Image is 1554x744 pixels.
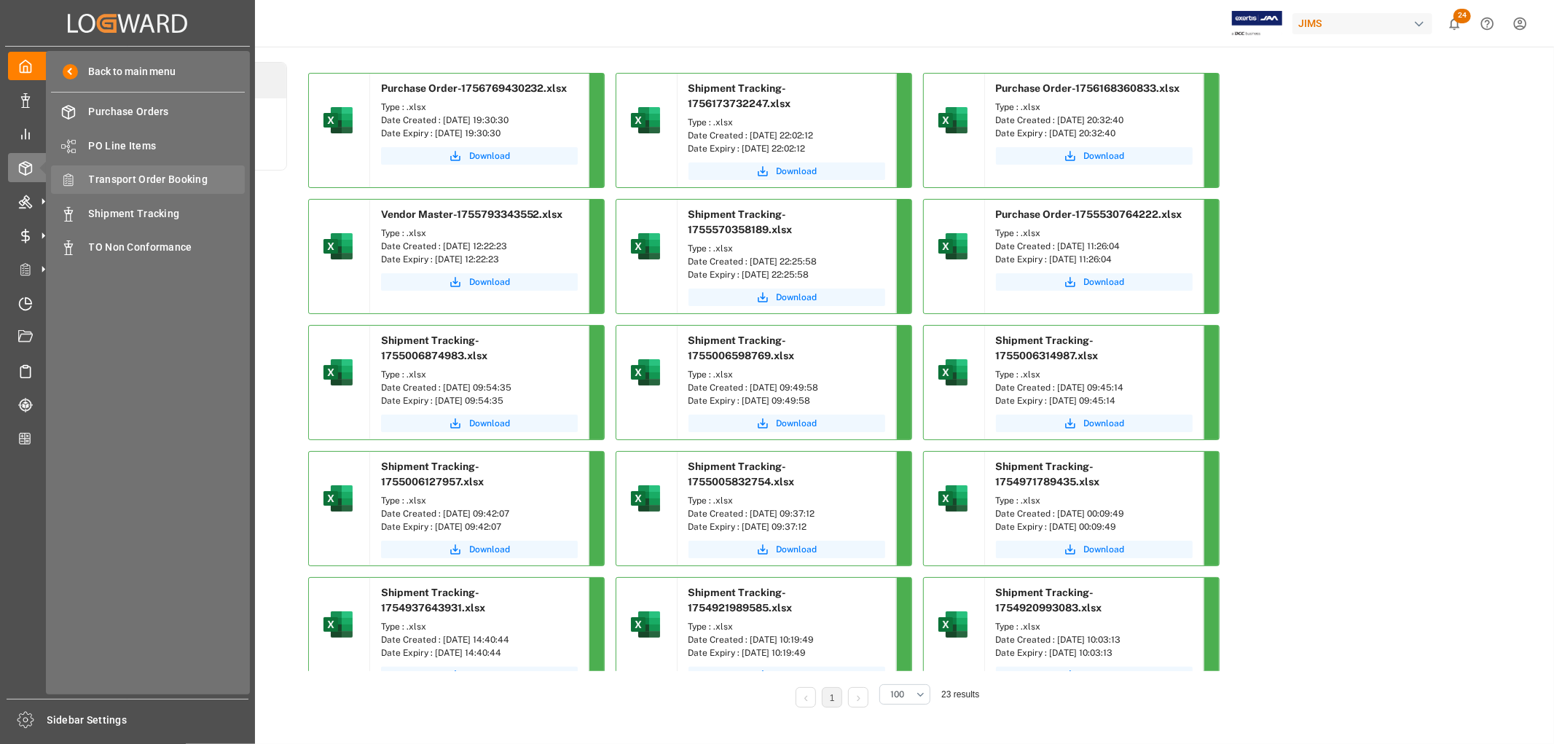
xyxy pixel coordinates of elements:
button: Download [688,415,885,432]
span: Shipment Tracking-1754937643931.xlsx [381,587,485,614]
img: microsoft-excel-2019--v1.png [321,481,356,516]
div: Date Expiry : [DATE] 09:45:14 [996,394,1193,407]
div: Date Expiry : [DATE] 14:40:44 [381,646,578,659]
span: Shipment Tracking-1754920993083.xlsx [996,587,1102,614]
span: TO Non Conformance [89,240,246,255]
span: Download [1084,149,1125,162]
div: Type : .xlsx [688,494,885,507]
div: Type : .xlsx [381,494,578,507]
a: Data Management [8,85,247,114]
div: Date Created : [DATE] 22:02:12 [688,129,885,142]
div: Type : .xlsx [688,116,885,129]
img: microsoft-excel-2019--v1.png [935,607,970,642]
div: Date Created : [DATE] 12:22:23 [381,240,578,253]
div: Date Created : [DATE] 22:25:58 [688,255,885,268]
div: Date Created : [DATE] 11:26:04 [996,240,1193,253]
a: Download [688,162,885,180]
div: Date Created : [DATE] 09:37:12 [688,507,885,520]
img: microsoft-excel-2019--v1.png [935,229,970,264]
button: Download [996,541,1193,558]
div: Date Created : [DATE] 19:30:30 [381,114,578,127]
button: Download [381,273,578,291]
button: JIMS [1292,9,1438,37]
a: CO2 Calculator [8,424,247,453]
div: Date Expiry : [DATE] 12:22:23 [381,253,578,266]
span: Download [469,149,510,162]
span: Download [469,275,510,289]
div: Date Created : [DATE] 10:03:13 [996,633,1193,646]
a: Document Management [8,323,247,351]
img: microsoft-excel-2019--v1.png [321,229,356,264]
a: PO Line Items [51,131,245,160]
span: Download [469,669,510,682]
span: Shipment Tracking-1755006127957.xlsx [381,461,484,487]
span: Download [777,417,817,430]
span: Purchase Orders [89,104,246,120]
span: Download [777,291,817,304]
span: Shipment Tracking-1755570358189.xlsx [688,208,793,235]
span: Transport Order Booking [89,172,246,187]
img: Exertis%20JAM%20-%20Email%20Logo.jpg_1722504956.jpg [1232,11,1282,36]
div: Type : .xlsx [688,620,885,633]
div: Date Expiry : [DATE] 10:19:49 [688,646,885,659]
div: Date Created : [DATE] 14:40:44 [381,633,578,646]
span: Download [469,417,510,430]
div: Date Expiry : [DATE] 20:32:40 [996,127,1193,140]
div: Type : .xlsx [381,368,578,381]
span: Download [1084,417,1125,430]
img: microsoft-excel-2019--v1.png [628,229,663,264]
img: microsoft-excel-2019--v1.png [321,607,356,642]
div: Date Expiry : [DATE] 11:26:04 [996,253,1193,266]
div: Type : .xlsx [996,620,1193,633]
a: Download [381,147,578,165]
span: Purchase Order-1756168360833.xlsx [996,82,1180,94]
a: Sailing Schedules [8,356,247,385]
div: Type : .xlsx [996,227,1193,240]
span: Shipment Tracking-1754971789435.xlsx [996,461,1100,487]
img: microsoft-excel-2019--v1.png [628,103,663,138]
span: Download [777,165,817,178]
button: Download [381,541,578,558]
div: JIMS [1292,13,1432,34]
img: microsoft-excel-2019--v1.png [935,481,970,516]
div: Date Created : [DATE] 09:45:14 [996,381,1193,394]
li: Next Page [848,687,868,708]
div: Type : .xlsx [996,494,1193,507]
span: Shipment Tracking-1755006314987.xlsx [996,334,1099,361]
span: Download [469,543,510,556]
li: Previous Page [796,687,816,708]
div: Type : .xlsx [381,620,578,633]
div: Date Expiry : [DATE] 19:30:30 [381,127,578,140]
span: Download [777,543,817,556]
div: Date Expiry : [DATE] 09:54:35 [381,394,578,407]
span: 24 [1453,9,1471,23]
div: Date Expiry : [DATE] 22:02:12 [688,142,885,155]
span: Purchase Order-1755530764222.xlsx [996,208,1182,220]
span: Shipment Tracking [89,206,246,222]
span: Download [1084,669,1125,682]
li: 1 [822,687,842,708]
button: Download [996,415,1193,432]
a: Transport Order Booking [51,165,245,194]
span: Shipment Tracking-1755006598769.xlsx [688,334,795,361]
a: Download [688,541,885,558]
span: 100 [890,688,904,701]
button: Download [996,667,1193,684]
img: microsoft-excel-2019--v1.png [321,355,356,390]
span: Download [777,669,817,682]
div: Date Expiry : [DATE] 09:49:58 [688,394,885,407]
a: TO Non Conformance [51,233,245,262]
a: Timeslot Management V2 [8,289,247,317]
img: microsoft-excel-2019--v1.png [628,607,663,642]
span: 23 results [941,689,979,700]
button: Download [688,289,885,306]
button: show 24 new notifications [1438,7,1471,40]
a: Tracking Shipment [8,391,247,419]
div: Type : .xlsx [996,101,1193,114]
